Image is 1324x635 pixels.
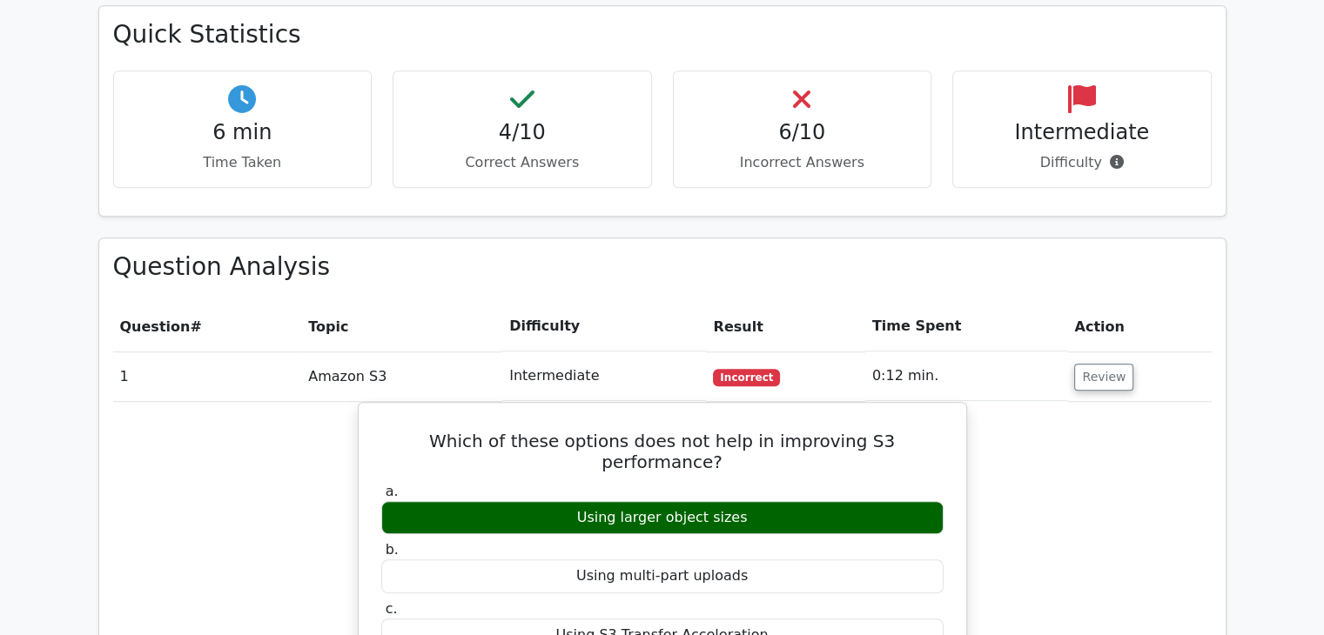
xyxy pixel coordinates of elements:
[113,351,302,401] td: 1
[688,152,917,173] p: Incorrect Answers
[865,302,1068,351] th: Time Spent
[502,351,706,401] td: Intermediate
[381,501,944,535] div: Using larger object sizes
[688,120,917,145] h4: 6/10
[301,302,502,351] th: Topic
[967,152,1197,173] p: Difficulty
[128,152,358,173] p: Time Taken
[407,120,637,145] h4: 4/10
[502,302,706,351] th: Difficulty
[386,483,399,499] span: a.
[380,431,945,472] h5: Which of these options does not help in improving S3 performance?
[1074,364,1133,391] button: Review
[967,120,1197,145] h4: Intermediate
[1067,302,1211,351] th: Action
[128,120,358,145] h4: 6 min
[713,369,780,386] span: Incorrect
[113,252,1212,282] h3: Question Analysis
[386,600,398,617] span: c.
[407,152,637,173] p: Correct Answers
[381,559,944,593] div: Using multi-part uploads
[386,541,399,558] span: b.
[301,351,502,401] td: Amazon S3
[120,318,191,335] span: Question
[113,20,1212,50] h3: Quick Statistics
[706,302,864,351] th: Result
[113,302,302,351] th: #
[865,351,1068,401] td: 0:12 min.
